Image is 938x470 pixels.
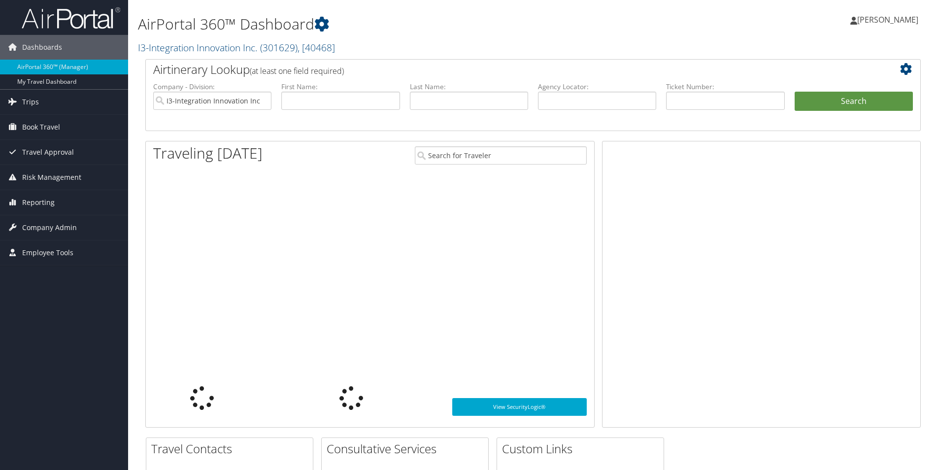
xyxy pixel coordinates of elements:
[857,14,918,25] span: [PERSON_NAME]
[452,398,587,416] a: View SecurityLogic®
[153,82,271,92] label: Company - Division:
[22,240,73,265] span: Employee Tools
[22,35,62,60] span: Dashboards
[298,41,335,54] span: , [ 40468 ]
[22,190,55,215] span: Reporting
[138,41,335,54] a: I3-Integration Innovation Inc.
[538,82,656,92] label: Agency Locator:
[415,146,587,165] input: Search for Traveler
[260,41,298,54] span: ( 301629 )
[138,14,665,34] h1: AirPortal 360™ Dashboard
[795,92,913,111] button: Search
[22,6,120,30] img: airportal-logo.png
[250,66,344,76] span: (at least one field required)
[153,143,263,164] h1: Traveling [DATE]
[22,140,74,165] span: Travel Approval
[327,440,488,457] h2: Consultative Services
[151,440,313,457] h2: Travel Contacts
[22,90,39,114] span: Trips
[850,5,928,34] a: [PERSON_NAME]
[410,82,528,92] label: Last Name:
[666,82,784,92] label: Ticket Number:
[22,115,60,139] span: Book Travel
[281,82,400,92] label: First Name:
[502,440,664,457] h2: Custom Links
[22,215,77,240] span: Company Admin
[153,61,848,78] h2: Airtinerary Lookup
[22,165,81,190] span: Risk Management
